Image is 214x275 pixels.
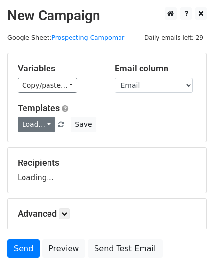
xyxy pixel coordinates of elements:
[51,34,124,41] a: Prospecting Campomar
[18,208,196,219] h5: Advanced
[71,117,96,132] button: Save
[7,239,40,258] a: Send
[18,158,196,183] div: Loading...
[7,34,124,41] small: Google Sheet:
[7,7,207,24] h2: New Campaign
[18,103,60,113] a: Templates
[18,117,55,132] a: Load...
[18,78,77,93] a: Copy/paste...
[141,34,207,41] a: Daily emails left: 29
[88,239,162,258] a: Send Test Email
[18,63,100,74] h5: Variables
[115,63,197,74] h5: Email column
[141,32,207,43] span: Daily emails left: 29
[18,158,196,168] h5: Recipients
[42,239,85,258] a: Preview
[165,228,214,275] iframe: Chat Widget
